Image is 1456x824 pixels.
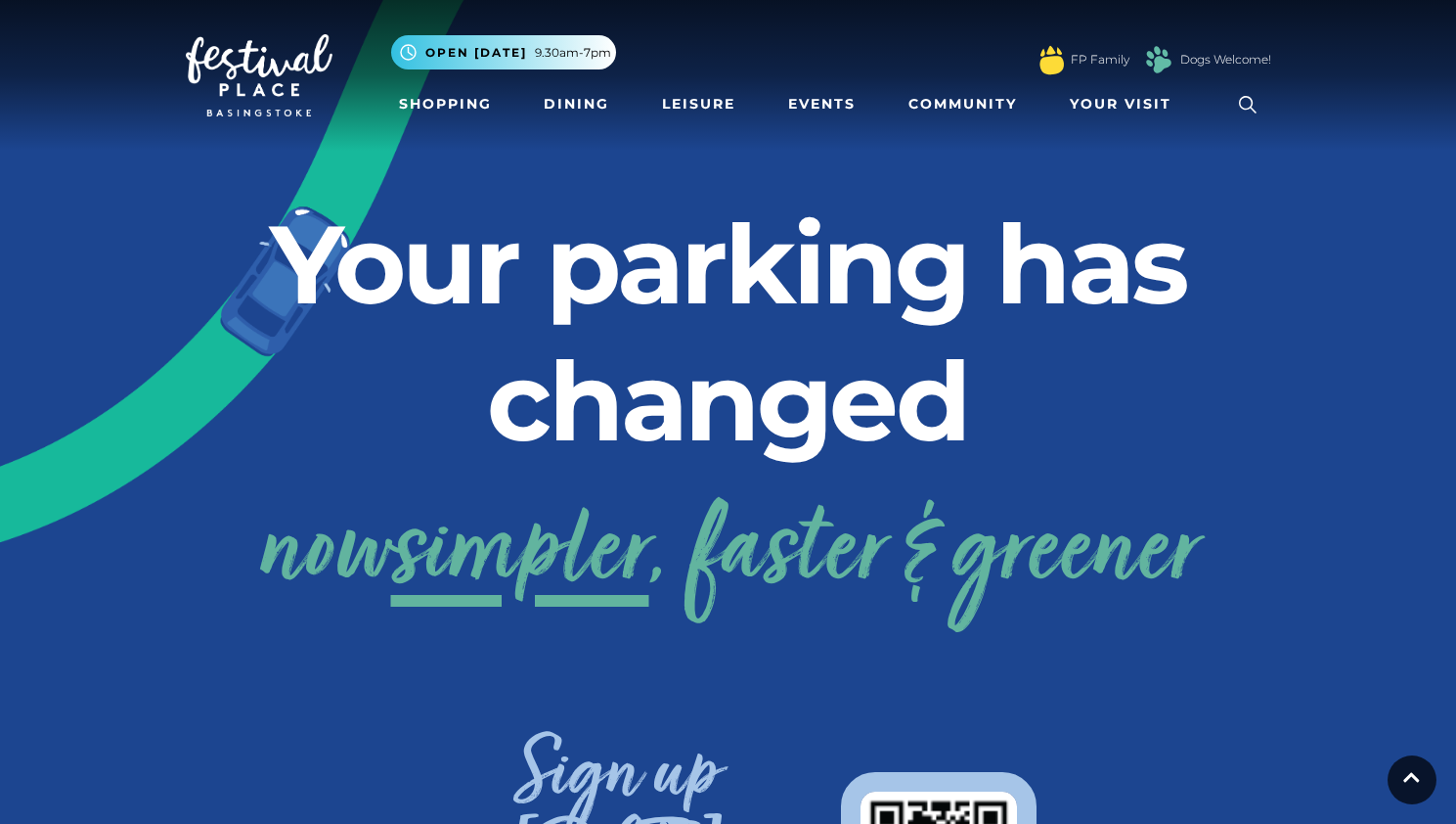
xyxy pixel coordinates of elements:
h2: Your parking has changed [186,196,1271,470]
span: simpler [391,477,649,633]
span: Your Visit [1070,94,1171,114]
a: Dining [536,86,617,122]
a: Your Visit [1062,86,1189,122]
a: Dogs Welcome! [1180,51,1271,69]
a: Community [901,86,1025,122]
img: Festival Place Logo [186,34,332,116]
a: Shopping [391,86,500,122]
button: Open [DATE] 9.30am-7pm [391,35,616,69]
a: Events [780,86,863,122]
a: FP Family [1071,51,1129,69]
a: nowsimpler, faster & greener [259,477,1198,633]
a: Leisure [654,86,743,122]
span: Open [DATE] [425,44,527,62]
span: 9.30am-7pm [535,44,611,62]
